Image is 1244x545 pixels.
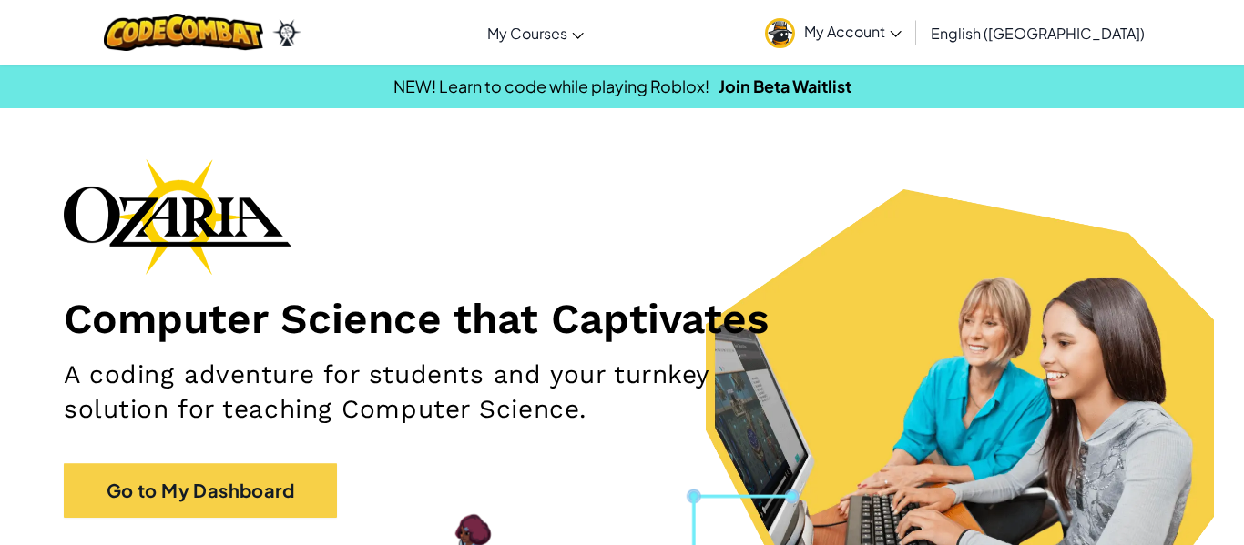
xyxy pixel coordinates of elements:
img: avatar [765,18,795,48]
img: Ozaria branding logo [64,158,291,275]
a: My Courses [478,8,593,57]
h2: A coding adventure for students and your turnkey solution for teaching Computer Science. [64,358,811,427]
span: English ([GEOGRAPHIC_DATA]) [931,24,1145,43]
a: Join Beta Waitlist [719,76,851,96]
a: Go to My Dashboard [64,463,337,518]
a: English ([GEOGRAPHIC_DATA]) [922,8,1154,57]
span: NEW! Learn to code while playing Roblox! [393,76,709,96]
img: Ozaria [272,19,301,46]
span: My Courses [487,24,567,43]
h1: Computer Science that Captivates [64,293,1180,344]
a: My Account [756,4,911,61]
img: CodeCombat logo [104,14,263,51]
span: My Account [804,22,902,41]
